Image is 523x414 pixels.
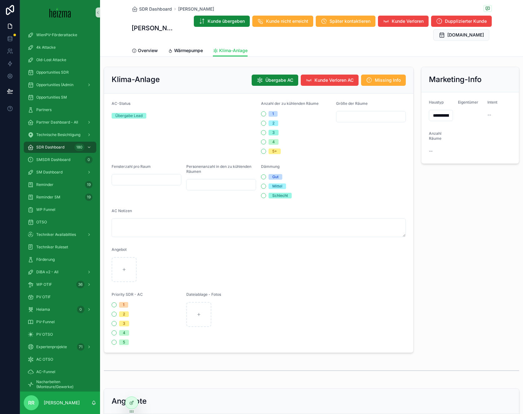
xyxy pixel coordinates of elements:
a: OTSO [24,217,96,228]
span: Priority SDR - AC [112,292,143,297]
span: Opportunities SM [36,95,67,100]
span: SDR Dashboard [139,6,172,12]
h2: Marketing-Info [429,75,482,85]
span: OTSO [36,220,47,225]
span: Größe der Räume [336,101,368,106]
span: Dämmung [261,164,279,169]
span: Klima-Anlage [219,47,248,54]
a: Wärmepumpe [168,45,203,57]
span: Kunde Verloren [392,18,424,24]
span: Expertenprojekte [36,344,67,349]
span: Eigentümer [458,100,478,105]
span: PV-Funnel [36,319,55,324]
button: Dupplizierter Kunde [431,16,492,27]
span: Kunde Verloren AC [314,77,354,83]
span: Förderung [36,257,55,262]
a: Old-Lost Attacke [24,54,96,66]
button: [DOMAIN_NAME] [433,29,489,41]
div: 5 [123,339,125,345]
span: Anzahl der zu kühlenden Räume [261,101,319,106]
span: Wärmepumpe [174,47,203,54]
span: Missing Info [375,77,401,83]
a: Klima-Anlage [213,45,248,57]
span: AC-Funnel [36,369,55,374]
span: Dateiablage - Fotos [186,292,221,297]
span: Overview [138,47,158,54]
div: 2 [123,311,125,317]
a: PV OTSO [24,329,96,340]
div: Gut [272,174,279,180]
div: 4 [123,330,125,336]
span: SMSDR Dashboard [36,157,70,162]
div: 180 [74,144,84,151]
div: Mittel [272,183,282,189]
button: Missing Info [361,75,406,86]
span: WP OTIF [36,282,52,287]
h1: [PERSON_NAME] [132,24,176,32]
div: 1 [272,111,274,117]
img: App logo [49,7,71,17]
span: Heiama [36,307,50,312]
div: 1 [123,302,124,308]
span: Später kontaktieren [329,18,370,24]
span: SM Dashboard [36,170,63,175]
span: AC-Status [112,101,130,106]
a: [PERSON_NAME] [178,6,214,12]
p: [PERSON_NAME] [44,400,80,406]
span: -- [429,148,433,154]
span: 4k Attacke [36,45,56,50]
a: Overview [132,45,158,57]
a: WienPV-Förderattacke [24,29,96,41]
span: SDR Dashboard [36,145,64,150]
span: Opportunities SDR [36,70,69,75]
a: WP OTIF36 [24,279,96,290]
span: WP Funnel [36,207,55,212]
a: DiBA v2 - All [24,266,96,278]
h2: Angebote [112,396,147,406]
a: AC OTSO [24,354,96,365]
span: Intent [487,100,497,105]
button: Kunde übergeben [194,16,250,27]
div: Übergabe Lead [115,113,143,119]
span: Opportunities (Admin [36,82,73,87]
a: Reminder SM19 [24,192,96,203]
div: 3 [272,130,275,135]
span: [DOMAIN_NAME] [447,32,484,38]
a: Techniker Availabilties [24,229,96,240]
a: Opportunities (Admin [24,79,96,90]
a: Förderung [24,254,96,265]
button: Kunde Verloren AC [301,75,359,86]
div: scrollable content [20,25,100,392]
span: -- [487,112,491,118]
span: Partners [36,107,52,112]
h2: Klima-Anlage [112,75,160,85]
a: Techniker Ruleset [24,241,96,253]
div: 71 [77,343,84,351]
a: PV OTIF [24,291,96,303]
span: Nacharbeiten (Monteure/Gewerke) [36,379,90,389]
div: 3 [123,321,125,326]
a: Partners [24,104,96,115]
span: Reminder [36,182,53,187]
span: RR [28,399,34,407]
a: Opportunities SM [24,92,96,103]
a: Expertenprojekte71 [24,341,96,353]
span: Techniker Availabilties [36,232,76,237]
button: Übergabe AC [252,75,298,86]
div: 0 [85,156,93,163]
a: WP Funnel [24,204,96,215]
a: Technische Besichtigung [24,129,96,140]
a: SMSDR Dashboard0 [24,154,96,165]
span: Fensterzahl pro Raum [112,164,151,169]
span: Old-Lost Attacke [36,57,66,62]
a: Opportunities SDR [24,67,96,78]
span: Übergabe AC [265,77,293,83]
span: Angebot [112,247,127,252]
div: Schlecht [272,193,288,198]
div: 19 [85,193,93,201]
a: Partner Dashboard - All [24,117,96,128]
button: Später kontaktieren [316,16,375,27]
div: 2 [272,120,274,126]
span: DiBA v2 - All [36,270,58,275]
